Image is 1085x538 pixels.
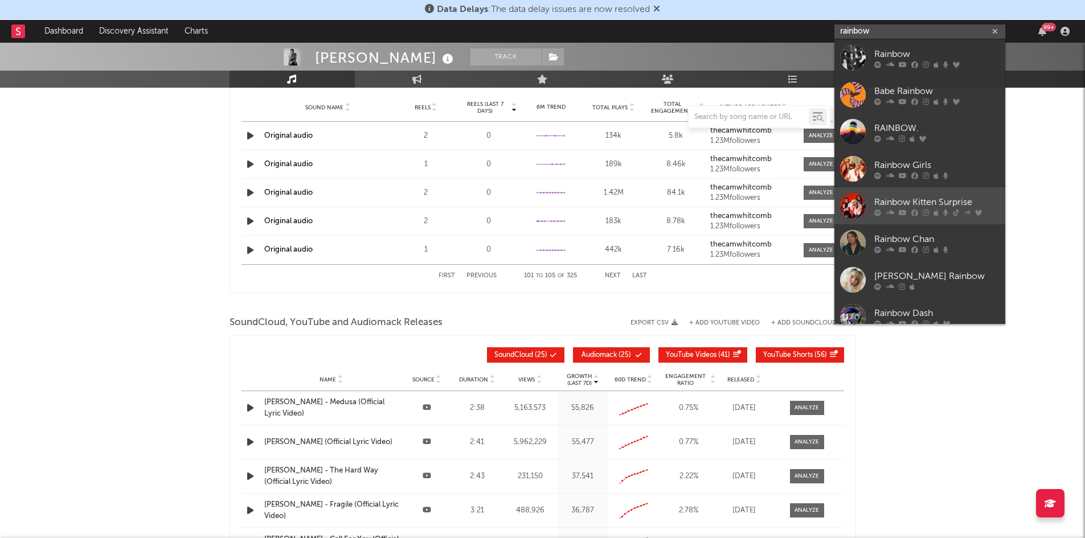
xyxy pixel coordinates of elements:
[678,320,760,326] div: + Add YouTube Video
[710,241,796,249] a: thecamwhitcomb
[455,437,500,448] div: 2:41
[505,437,555,448] div: 5,962,229
[834,261,1005,298] a: [PERSON_NAME] Rainbow
[666,352,730,359] span: ( 41 )
[455,403,500,414] div: 2:38
[398,130,455,142] div: 2
[874,195,1000,209] div: Rainbow Kitten Surprise
[264,246,313,253] a: Original audio
[585,187,642,199] div: 1.42M
[560,471,605,482] div: 37,541
[264,397,399,419] a: [PERSON_NAME] - Medusa (Official Lyric Video)
[727,376,754,383] span: Released
[834,113,1005,150] a: RAINBOW.
[662,403,716,414] div: 0.75 %
[230,316,443,330] span: SoundCloud, YouTube and Audiomack Releases
[710,155,772,163] strong: thecamwhitcomb
[455,471,500,482] div: 2:43
[710,212,796,220] a: thecamwhitcomb
[874,269,1000,283] div: [PERSON_NAME] Rainbow
[585,216,642,227] div: 183k
[519,269,582,283] div: 101 105 325
[573,347,650,363] button: Audiomack(25)
[710,166,796,174] div: 1.23M followers
[710,194,796,202] div: 1.23M followers
[455,505,500,516] div: 3:21
[582,352,617,359] span: Audiomack
[523,103,580,112] div: 6M Trend
[536,273,543,278] span: to
[756,347,844,363] button: YouTube Shorts(56)
[567,380,592,387] p: (Last 7d)
[710,184,796,192] a: thecamwhitcomb
[505,505,555,516] div: 488,926
[398,216,455,227] div: 2
[494,352,547,359] span: ( 25 )
[834,150,1005,187] a: Rainbow Girls
[689,320,760,326] button: + Add YouTube Video
[567,373,592,380] p: Growth
[760,320,856,326] button: + Add SoundCloud Song
[415,104,431,111] span: Reels
[722,505,767,516] div: [DATE]
[710,155,796,163] a: thecamwhitcomb
[459,376,488,383] span: Duration
[460,187,517,199] div: 0
[398,244,455,256] div: 1
[460,244,517,256] div: 0
[494,352,533,359] span: SoundCloud
[505,403,555,414] div: 5,163,573
[264,499,399,521] a: [PERSON_NAME] - Fragile (Official Lyric Video)
[615,376,646,383] span: 60D Trend
[710,212,772,220] strong: thecamwhitcomb
[91,20,177,43] a: Discovery Assistant
[315,48,456,67] div: [PERSON_NAME]
[264,437,399,448] a: [PERSON_NAME] (Official Lyric Video)
[460,101,510,114] span: Reels (last 7 days)
[605,273,621,279] button: Next
[834,39,1005,76] a: Rainbow
[177,20,216,43] a: Charts
[585,244,642,256] div: 442k
[264,217,313,225] a: Original audio
[710,127,796,135] a: thecamwhitcomb
[710,241,772,248] strong: thecamwhitcomb
[658,347,747,363] button: YouTube Videos(41)
[771,320,856,326] button: + Add SoundCloud Song
[1038,27,1046,36] button: 99+
[719,104,780,111] span: Author / Followers
[648,244,705,256] div: 7.16k
[662,505,716,516] div: 2.78 %
[834,224,1005,261] a: Rainbow Chan
[632,273,647,279] button: Last
[439,273,455,279] button: First
[437,5,650,14] span: : The data delay issues are now resolved
[834,298,1005,335] a: Rainbow Dash
[460,159,517,170] div: 0
[558,273,564,278] span: of
[560,437,605,448] div: 55,477
[560,403,605,414] div: 55,826
[466,273,497,279] button: Previous
[834,187,1005,224] a: Rainbow Kitten Surprise
[710,223,796,231] div: 1.23M followers
[689,113,809,122] input: Search by song name or URL
[710,251,796,259] div: 1.23M followers
[874,47,1000,61] div: Rainbow
[874,306,1000,320] div: Rainbow Dash
[36,20,91,43] a: Dashboard
[874,232,1000,246] div: Rainbow Chan
[710,184,772,191] strong: thecamwhitcomb
[470,48,542,65] button: Track
[648,159,705,170] div: 8.46k
[460,130,517,142] div: 0
[398,159,455,170] div: 1
[874,84,1000,98] div: Babe Rainbow
[630,319,678,326] button: Export CSV
[722,437,767,448] div: [DATE]
[666,352,716,359] span: YouTube Videos
[662,471,716,482] div: 2.22 %
[710,137,796,145] div: 1.23M followers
